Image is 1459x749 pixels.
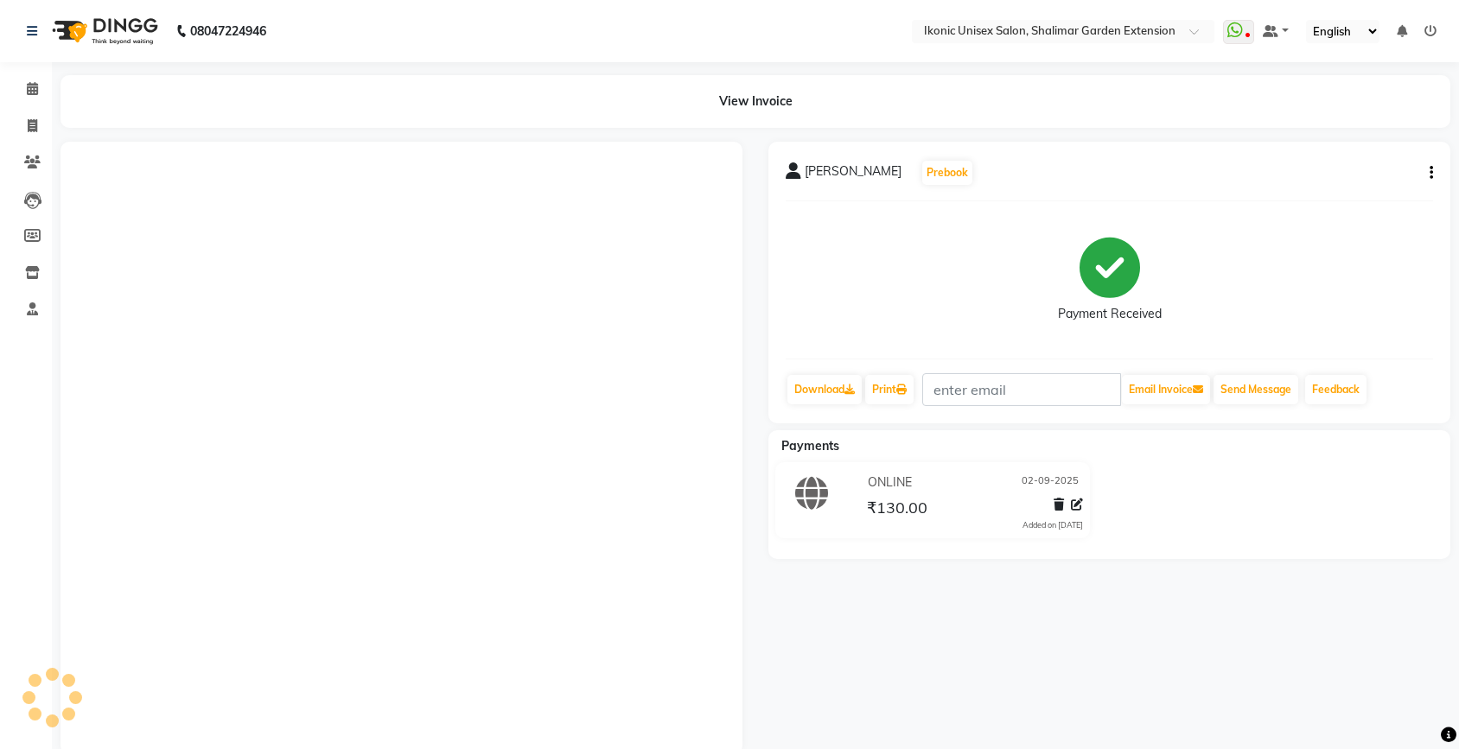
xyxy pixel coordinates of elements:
[868,473,912,492] span: ONLINE
[1305,375,1367,404] a: Feedback
[922,373,1121,406] input: enter email
[44,7,162,55] img: logo
[805,162,902,187] span: [PERSON_NAME]
[1214,375,1298,404] button: Send Message
[781,438,839,454] span: Payments
[1058,305,1162,323] div: Payment Received
[922,161,972,185] button: Prebook
[61,75,1450,128] div: View Invoice
[1023,519,1083,531] div: Added on [DATE]
[865,375,914,404] a: Print
[1122,375,1210,404] button: Email Invoice
[867,498,927,522] span: ₹130.00
[190,7,266,55] b: 08047224946
[1022,473,1079,492] span: 02-09-2025
[787,375,862,404] a: Download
